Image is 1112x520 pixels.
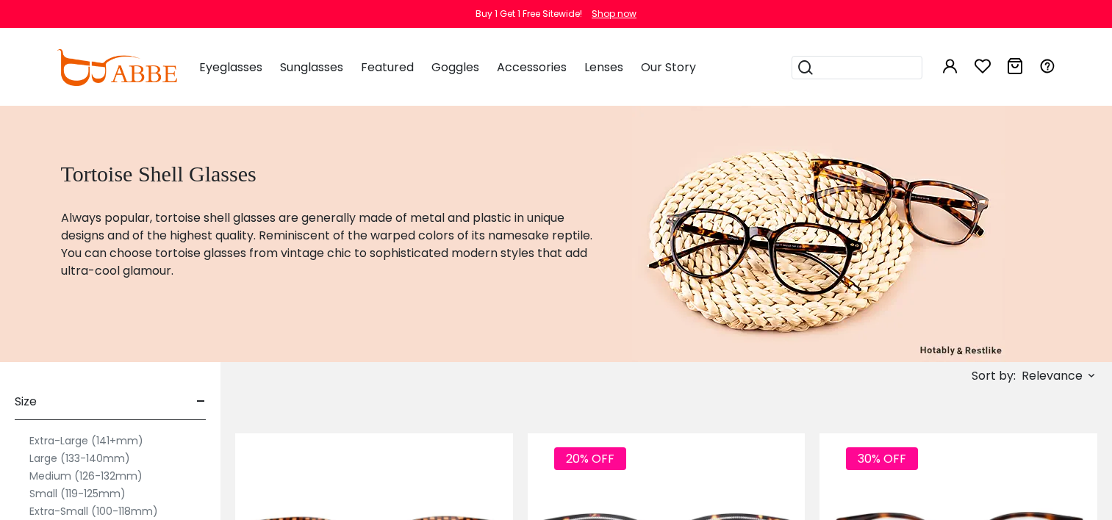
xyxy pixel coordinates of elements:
[61,161,596,187] h1: Tortoise Shell Glasses
[29,502,158,520] label: Extra-Small (100-118mm)
[199,59,262,76] span: Eyeglasses
[29,432,143,449] label: Extra-Large (141+mm)
[280,59,343,76] span: Sunglasses
[641,59,696,76] span: Our Story
[57,49,177,86] img: abbeglasses.com
[431,59,479,76] span: Goggles
[476,7,582,21] div: Buy 1 Get 1 Free Sitewide!
[554,447,626,470] span: 20% OFF
[584,59,623,76] span: Lenses
[196,384,206,419] span: -
[1022,363,1083,389] span: Relevance
[632,105,1005,362] img: tortoise shell glasses
[29,467,143,485] label: Medium (126-132mm)
[61,209,596,280] p: Always popular, tortoise shell glasses are generally made of metal and plastic in unique designs ...
[972,367,1016,384] span: Sort by:
[15,384,37,419] span: Size
[592,7,636,21] div: Shop now
[846,447,918,470] span: 30% OFF
[361,59,414,76] span: Featured
[584,7,636,20] a: Shop now
[497,59,567,76] span: Accessories
[29,449,130,467] label: Large (133-140mm)
[29,485,126,502] label: Small (119-125mm)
